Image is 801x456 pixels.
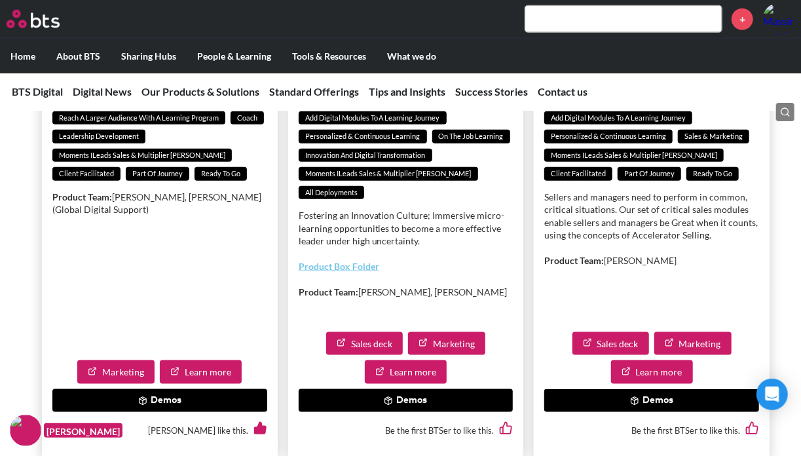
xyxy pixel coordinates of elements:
div: Be the first BTSer to like this. [299,412,513,448]
figcaption: [PERSON_NAME] [44,423,122,438]
p: [PERSON_NAME] [544,254,759,267]
a: Marketing [408,332,485,356]
span: Part of Journey [126,167,189,181]
a: Marketing [654,332,732,356]
span: Coach [231,111,264,125]
button: Demos [299,389,513,413]
span: Sales & Marketing [678,130,749,143]
span: Innovation and Digital Transformation [299,149,432,162]
a: Tips and Insights [369,85,445,98]
img: Massimo Pernicone [763,3,794,35]
div: Be the first BTSer to like this. [544,412,759,448]
p: Sellers and managers need to perform in common, critical situations. Our set of critical sales mo... [544,191,759,242]
span: On The Job Learning [432,130,510,143]
button: Demos [52,389,267,413]
span: Personalized & Continuous Learning [544,130,673,143]
span: Leadership Development [52,130,145,143]
label: Tools & Resources [282,39,377,73]
img: F [10,415,41,446]
a: Contact us [538,85,587,98]
a: Learn more [365,360,447,384]
a: Our Products & Solutions [141,85,259,98]
span: Moments iLeads Sales & Multiplier [PERSON_NAME] [52,149,232,162]
span: Reach a Larger Audience With a Learning Program [52,111,225,125]
label: People & Learning [187,39,282,73]
a: Learn more [611,360,693,384]
span: Moments iLeads Sales & Multiplier [PERSON_NAME] [544,149,724,162]
p: [PERSON_NAME], [PERSON_NAME] [299,286,513,299]
span: Add Digital Modules to a Learning Journey [299,111,447,125]
a: + [732,9,753,30]
span: All deployments [299,186,364,200]
strong: Product Team: [299,286,358,297]
span: Ready to go [195,167,247,181]
a: Digital News [73,85,132,98]
a: Standard Offerings [269,85,359,98]
label: About BTS [46,39,111,73]
a: Learn more [160,360,242,384]
img: BTS Logo [7,10,60,28]
strong: Product Team: [544,255,604,266]
p: [PERSON_NAME], [PERSON_NAME] (Global Digital Support) [52,191,267,216]
a: Go home [7,10,84,28]
p: Fostering an Innovation Culture; Immersive micro-learning opportunities to become a more effectiv... [299,209,513,248]
strong: Product Team: [52,191,112,202]
label: What we do [377,39,447,73]
a: Marketing [77,360,155,384]
span: Client facilitated [52,167,121,181]
a: Profile [763,3,794,35]
span: Personalized & Continuous Learning [299,130,427,143]
div: [PERSON_NAME] like this. [52,412,267,448]
div: Open Intercom Messenger [756,379,788,410]
label: Sharing Hubs [111,39,187,73]
span: Client facilitated [544,167,612,181]
span: Part of Journey [618,167,681,181]
span: Moments iLeads Sales & Multiplier [PERSON_NAME] [299,167,478,181]
span: Ready to go [686,167,739,181]
a: BTS Digital [12,85,63,98]
a: Product Box Folder [299,261,379,272]
a: Success Stories [455,85,528,98]
span: Add Digital Modules to a Learning Journey [544,111,692,125]
a: Sales deck [326,332,403,356]
button: Demos [544,389,759,413]
a: Sales deck [572,332,649,356]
